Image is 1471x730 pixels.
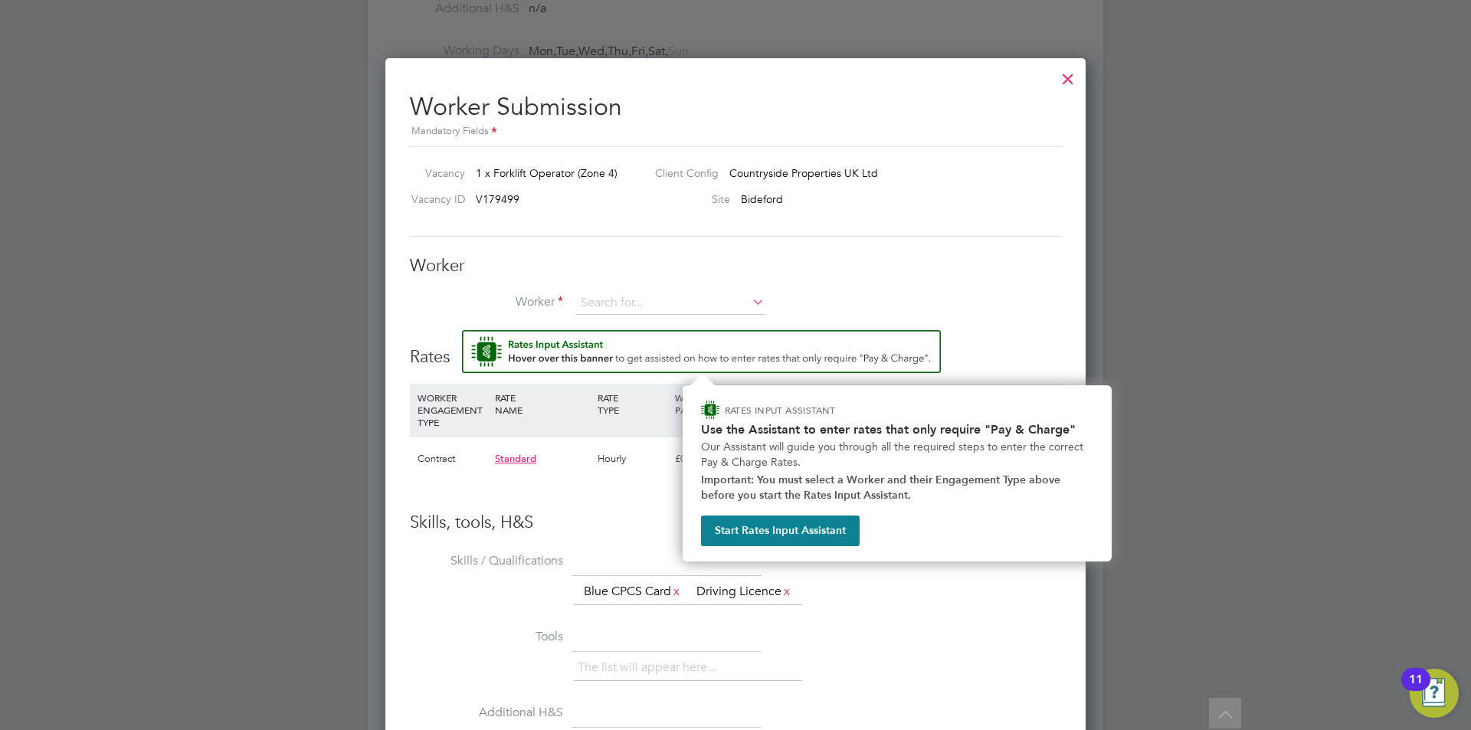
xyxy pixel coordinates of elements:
div: AGENCY MARKUP [903,384,980,424]
a: x [781,581,792,601]
img: ENGAGE Assistant Icon [701,401,719,419]
div: HOLIDAY PAY [749,384,826,424]
li: Driving Licence [690,581,798,602]
label: Tools [410,629,563,645]
button: Rate Assistant [462,330,941,373]
label: Site [643,192,730,206]
div: EMPLOYER COST [826,384,903,424]
strong: Important: You must select a Worker and their Engagement Type above before you start the Rates In... [701,473,1063,502]
label: Vacancy ID [404,192,465,206]
div: Hourly [594,437,671,481]
div: RATE NAME [491,384,594,424]
div: AGENCY CHARGE RATE [980,384,1057,436]
li: The list will appear here... [578,657,722,678]
label: Skills / Qualifications [410,553,563,569]
label: Worker [410,294,563,310]
div: RATE TYPE [594,384,671,424]
label: Vacancy [404,166,465,180]
div: WORKER PAY RATE [671,384,749,424]
h3: Worker [410,255,1061,277]
label: Client Config [643,166,719,180]
div: Contract [414,437,491,481]
span: Standard [495,452,536,465]
span: Countryside Properties UK Ltd [729,166,878,180]
h3: Skills, tools, H&S [410,512,1061,534]
div: 11 [1409,679,1423,699]
a: x [671,581,682,601]
li: Blue CPCS Card [578,581,688,602]
span: Bideford [741,192,783,206]
span: V179499 [476,192,519,206]
label: Additional H&S [410,705,563,721]
button: Start Rates Input Assistant [701,516,860,546]
div: £0.00 [671,437,749,481]
div: How to input Rates that only require Pay & Charge [683,385,1112,561]
div: WORKER ENGAGEMENT TYPE [414,384,491,436]
h2: Use the Assistant to enter rates that only require "Pay & Charge" [701,422,1093,437]
button: Open Resource Center, 11 new notifications [1410,669,1459,718]
h2: Worker Submission [410,80,1061,140]
div: Mandatory Fields [410,123,1061,140]
input: Search for... [575,292,765,315]
p: RATES INPUT ASSISTANT [725,404,917,417]
span: 1 x Forklift Operator (Zone 4) [476,166,618,180]
p: Our Assistant will guide you through all the required steps to enter the correct Pay & Charge Rates. [701,440,1093,470]
h3: Rates [410,330,1061,368]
